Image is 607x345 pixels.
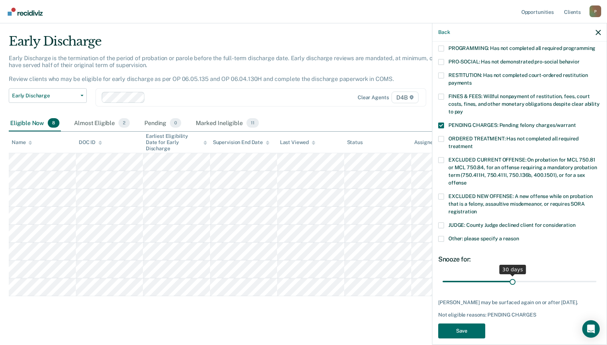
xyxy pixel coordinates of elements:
[499,265,526,274] div: 30 days
[118,118,130,128] span: 2
[414,139,448,146] div: Assigned to
[12,93,78,99] span: Early Discharge
[448,93,600,115] span: FINES & FEES: Willful nonpayment of restitution, fees, court costs, fines, and other monetary obl...
[358,94,389,101] div: Clear agents
[73,115,131,131] div: Almost Eligible
[12,139,32,146] div: Name
[448,122,576,128] span: PENDING CHARGES: Pending felony charges/warrant
[438,29,450,35] button: Back
[246,118,259,128] span: 11
[448,193,592,214] span: EXCLUDED NEW OFFENSE: A new offense while on probation that is a felony, assaultive misdemeanor, ...
[582,320,600,338] div: Open Intercom Messenger
[448,72,588,86] span: RESTITUTION: Has not completed court-ordered restitution payments
[9,115,61,131] div: Eligible Now
[438,312,601,318] div: Not eligible reasons: PENDING CHARGES
[590,5,601,17] button: Profile dropdown button
[213,139,269,146] div: Supervision End Date
[170,118,181,128] span: 0
[146,133,207,151] div: Earliest Eligibility Date for Early Discharge
[448,222,576,228] span: JUDGE: County Judge declined client for consideration
[448,45,595,51] span: PROGRAMMING: Has not completed all required programming
[48,118,59,128] span: 8
[448,157,597,186] span: EXCLUDED CURRENT OFFENSE: On probation for MCL 750.81 or MCL 750.84, for an offense requiring a m...
[143,115,183,131] div: Pending
[194,115,260,131] div: Marked Ineligible
[9,55,462,83] p: Early Discharge is the termination of the period of probation or parole before the full-term disc...
[448,236,519,241] span: Other: please specify a reason
[590,5,601,17] div: P
[8,8,43,16] img: Recidiviz
[280,139,315,146] div: Last Viewed
[448,59,580,65] span: PRO-SOCIAL: Has not demonstrated pro-social behavior
[438,323,485,338] button: Save
[9,34,464,55] div: Early Discharge
[392,92,418,103] span: D4B
[438,255,601,263] div: Snooze for:
[79,139,102,146] div: DOC ID
[438,299,601,306] div: [PERSON_NAME] may be surfaced again on or after [DATE].
[347,139,363,146] div: Status
[448,136,579,149] span: ORDERED TREATMENT: Has not completed all required treatment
